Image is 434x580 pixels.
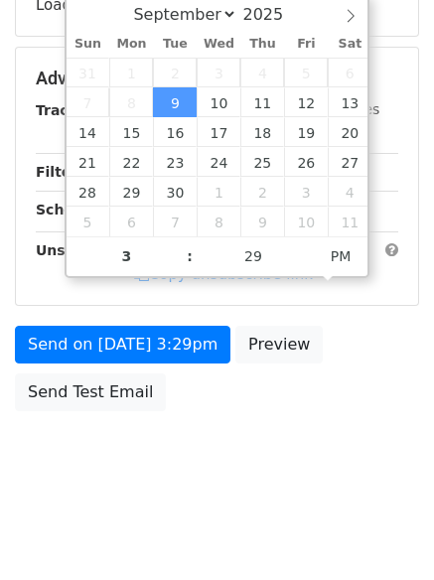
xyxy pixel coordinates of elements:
span: September 9, 2025 [153,87,197,117]
span: : [187,236,193,276]
span: September 19, 2025 [284,117,328,147]
span: September 29, 2025 [109,177,153,207]
strong: Schedule [36,202,107,217]
span: September 11, 2025 [240,87,284,117]
strong: Filters [36,164,86,180]
span: October 5, 2025 [67,207,110,236]
span: September 2, 2025 [153,58,197,87]
span: September 18, 2025 [240,117,284,147]
span: September 16, 2025 [153,117,197,147]
span: September 30, 2025 [153,177,197,207]
span: September 1, 2025 [109,58,153,87]
a: Send Test Email [15,373,166,411]
span: October 9, 2025 [240,207,284,236]
span: September 15, 2025 [109,117,153,147]
span: September 24, 2025 [197,147,240,177]
strong: Tracking [36,102,102,118]
span: Wed [197,38,240,51]
input: Hour [67,236,188,276]
span: October 6, 2025 [109,207,153,236]
span: September 13, 2025 [328,87,371,117]
span: September 25, 2025 [240,147,284,177]
span: October 11, 2025 [328,207,371,236]
span: October 7, 2025 [153,207,197,236]
span: September 22, 2025 [109,147,153,177]
span: September 17, 2025 [197,117,240,147]
span: September 7, 2025 [67,87,110,117]
span: September 27, 2025 [328,147,371,177]
span: September 8, 2025 [109,87,153,117]
span: September 6, 2025 [328,58,371,87]
span: September 14, 2025 [67,117,110,147]
span: October 3, 2025 [284,177,328,207]
span: Click to toggle [314,236,368,276]
span: Sat [328,38,371,51]
h5: Advanced [36,68,398,89]
span: September 10, 2025 [197,87,240,117]
span: September 28, 2025 [67,177,110,207]
span: Tue [153,38,197,51]
a: Send on [DATE] 3:29pm [15,326,230,363]
span: September 20, 2025 [328,117,371,147]
span: Thu [240,38,284,51]
a: Copy unsubscribe link [134,265,313,283]
span: September 26, 2025 [284,147,328,177]
a: Preview [235,326,323,363]
iframe: Chat Widget [335,485,434,580]
span: September 23, 2025 [153,147,197,177]
strong: Unsubscribe [36,242,133,258]
span: September 4, 2025 [240,58,284,87]
span: October 8, 2025 [197,207,240,236]
span: October 10, 2025 [284,207,328,236]
span: October 4, 2025 [328,177,371,207]
input: Year [237,5,309,24]
span: August 31, 2025 [67,58,110,87]
span: September 5, 2025 [284,58,328,87]
span: Fri [284,38,328,51]
span: Sun [67,38,110,51]
span: September 3, 2025 [197,58,240,87]
span: September 21, 2025 [67,147,110,177]
span: Mon [109,38,153,51]
input: Minute [193,236,314,276]
span: October 2, 2025 [240,177,284,207]
span: September 12, 2025 [284,87,328,117]
span: October 1, 2025 [197,177,240,207]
